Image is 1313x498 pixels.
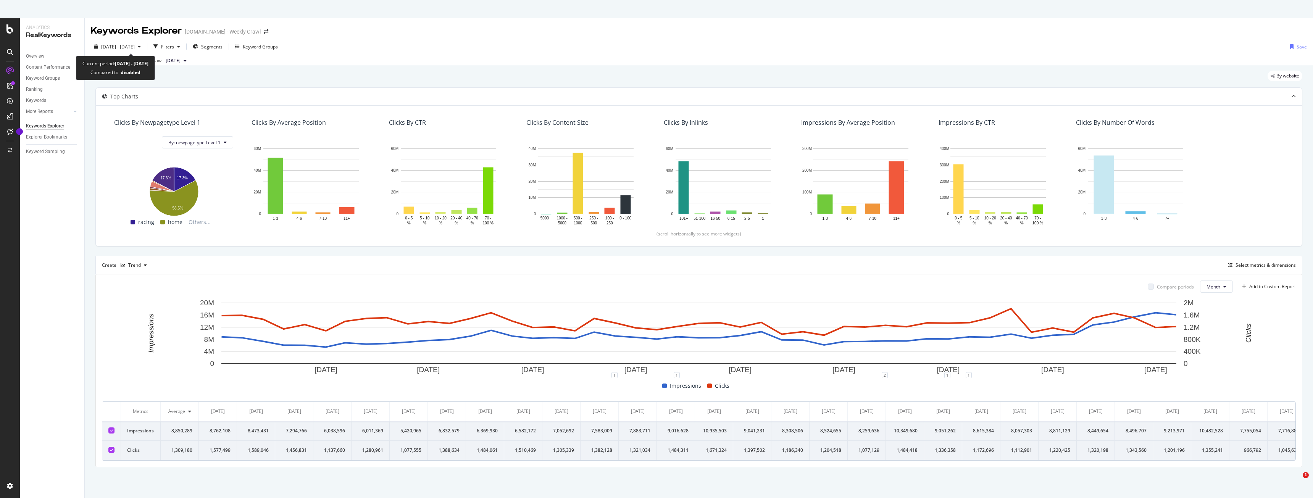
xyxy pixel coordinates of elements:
[26,85,79,93] a: Ranking
[694,216,706,221] text: 51-100
[663,427,689,434] div: 9,016,628
[254,168,261,172] text: 40M
[882,372,888,378] div: 2
[439,221,442,225] text: %
[254,190,261,194] text: 20M
[190,40,226,53] button: Segments
[114,163,233,218] svg: A chart.
[26,148,65,156] div: Keyword Sampling
[483,221,494,225] text: 100 %
[440,408,454,415] div: [DATE]
[1274,447,1299,454] div: 1,045,631
[940,196,949,200] text: 100M
[526,119,589,126] div: Clicks By Content Size
[1127,408,1141,415] div: [DATE]
[625,427,650,434] div: 7,883,711
[1083,212,1086,216] text: 0
[1244,323,1252,343] text: Clicks
[540,216,552,220] text: 5000 +
[739,447,765,454] div: 1,397,502
[434,427,460,434] div: 6,832,579
[243,44,278,50] div: Keyword Groups
[161,44,174,50] div: Filters
[396,427,421,434] div: 5,420,965
[664,145,783,227] svg: A chart.
[590,221,597,225] text: 500
[1200,280,1233,293] button: Month
[869,216,876,221] text: 7-10
[1089,408,1103,415] div: [DATE]
[1101,216,1107,221] text: 1-3
[364,408,377,415] div: [DATE]
[1083,447,1108,454] div: 1,320,198
[510,427,536,434] div: 6,582,172
[281,447,307,454] div: 1,456,831
[1207,284,1220,290] span: Month
[466,216,479,220] text: 40 - 70
[969,216,979,220] text: 5 - 10
[669,408,683,415] div: [DATE]
[405,216,413,220] text: 0 - 5
[1276,74,1299,78] span: By website
[707,408,721,415] div: [DATE]
[1184,299,1194,307] text: 2M
[205,447,231,454] div: 1,577,499
[802,147,812,151] text: 300M
[1268,71,1302,81] div: legacy label
[26,97,79,105] a: Keywords
[1000,216,1012,220] text: 20 - 40
[957,221,960,225] text: %
[264,29,268,34] div: arrow-right-arrow-left
[666,190,673,194] text: 20M
[162,136,233,148] button: By: newpagetype Level 1
[744,216,750,221] text: 2-5
[1184,311,1200,319] text: 1.6M
[892,427,918,434] div: 10,349,680
[762,216,764,221] text: 1
[434,447,460,454] div: 1,388,634
[147,314,155,353] text: Impressions
[587,427,612,434] div: 7,583,009
[26,52,79,60] a: Overview
[252,145,371,227] svg: A chart.
[548,427,574,434] div: 7,052,692
[204,335,214,343] text: 8M
[26,63,70,71] div: Content Performance
[167,447,192,454] div: 1,309,180
[510,447,536,454] div: 1,510,469
[358,447,383,454] div: 1,280,961
[200,299,214,307] text: 20M
[930,427,956,434] div: 9,051,262
[930,447,956,454] div: 1,336,358
[529,163,536,167] text: 30M
[715,381,729,390] span: Clicks
[974,408,988,415] div: [DATE]
[558,221,567,225] text: 5000
[1133,216,1139,221] text: 4-6
[854,427,879,434] div: 8,259,636
[26,122,64,130] div: Keywords Explorer
[26,133,79,141] a: Explorer Bookmarks
[1076,145,1195,227] div: A chart.
[557,216,568,220] text: 1000 -
[128,263,141,268] div: Trend
[168,218,182,227] span: home
[1203,408,1217,415] div: [DATE]
[701,447,727,454] div: 1,671,324
[252,119,326,126] div: Clicks By Average Position
[1032,221,1043,225] text: 100 %
[26,108,71,116] a: More Reports
[205,427,231,434] div: 8,762,108
[90,68,140,77] div: Compared to:
[82,59,148,68] div: Current period:
[1303,472,1309,478] span: 1
[281,427,307,434] div: 7,294,766
[1197,427,1223,434] div: 10,482,528
[679,216,688,221] text: 101+
[1184,348,1201,356] text: 400K
[1007,447,1032,454] div: 1,112,901
[816,427,841,434] div: 8,524,655
[936,408,950,415] div: [DATE]
[939,119,995,126] div: Impressions By CTR
[211,408,225,415] div: [DATE]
